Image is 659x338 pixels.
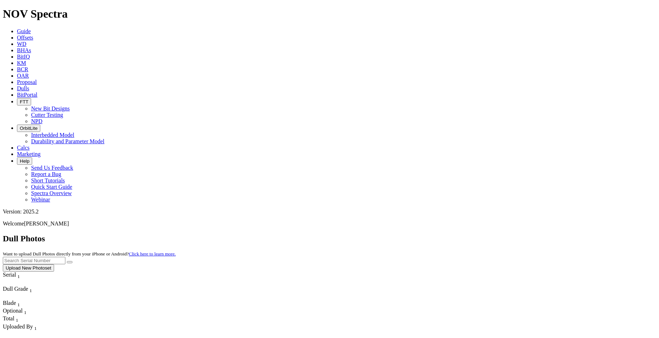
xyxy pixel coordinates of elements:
div: Column Menu [3,331,66,338]
div: Column Menu [3,294,52,300]
a: BitPortal [17,92,37,98]
a: BCR [17,66,28,72]
span: Optional [3,308,23,314]
a: Short Tutorials [31,177,65,183]
sub: 1 [17,302,20,307]
a: KM [17,60,26,66]
sub: 1 [16,318,18,323]
a: Calcs [17,145,30,151]
a: Cutter Testing [31,112,63,118]
button: Upload New Photoset [3,264,54,272]
span: FTT [20,99,28,104]
a: WD [17,41,27,47]
a: Click here to learn more. [129,251,176,256]
span: Sort None [34,324,37,330]
span: Sort None [16,315,18,321]
span: Sort None [24,308,27,314]
div: Sort None [3,324,66,338]
a: Guide [17,28,31,34]
a: BHAs [17,47,31,53]
a: Quick Start Guide [31,184,72,190]
button: Help [17,157,32,165]
a: Marketing [17,151,41,157]
span: Dull Grade [3,286,28,292]
h2: Dull Photos [3,234,656,243]
a: NPD [31,118,42,124]
div: Sort None [3,286,52,300]
a: OAR [17,73,29,79]
sub: 1 [24,310,27,315]
span: OrbitLite [20,126,37,131]
button: FTT [17,98,31,105]
sub: 1 [34,326,37,331]
span: Help [20,158,29,164]
button: OrbitLite [17,125,40,132]
h1: NOV Spectra [3,7,656,20]
div: Blade Sort None [3,300,28,308]
span: Sort None [17,272,20,278]
div: Sort None [3,300,28,308]
p: Welcome [3,221,656,227]
a: Proposal [17,79,37,85]
a: Webinar [31,197,50,203]
small: Want to upload Dull Photos directly from your iPhone or Android? [3,251,176,256]
span: Serial [3,272,16,278]
div: Total Sort None [3,315,28,323]
div: Sort None [3,315,28,323]
a: Send Us Feedback [31,165,73,171]
sub: 1 [17,274,20,279]
a: Durability and Parameter Model [31,138,105,144]
a: Report a Bug [31,171,61,177]
div: Serial Sort None [3,272,33,279]
a: New Bit Designs [31,105,70,111]
a: Interbedded Model [31,132,74,138]
div: Optional Sort None [3,308,28,315]
a: BitIQ [17,54,30,60]
div: Dull Grade Sort None [3,286,52,294]
span: Sort None [17,300,20,306]
div: Uploaded By Sort None [3,324,66,331]
div: Sort None [3,308,28,315]
a: Spectra Overview [31,190,72,196]
a: Dulls [17,85,29,91]
span: Uploaded By [3,324,33,330]
span: [PERSON_NAME] [24,221,69,227]
input: Search Serial Number [3,257,65,264]
span: Sort None [30,286,32,292]
sub: 1 [30,288,32,293]
div: Sort None [3,272,33,286]
span: Total [3,315,14,321]
div: Version: 2025.2 [3,209,656,215]
span: Blade [3,300,16,306]
a: Offsets [17,35,33,41]
div: Column Menu [3,279,33,286]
